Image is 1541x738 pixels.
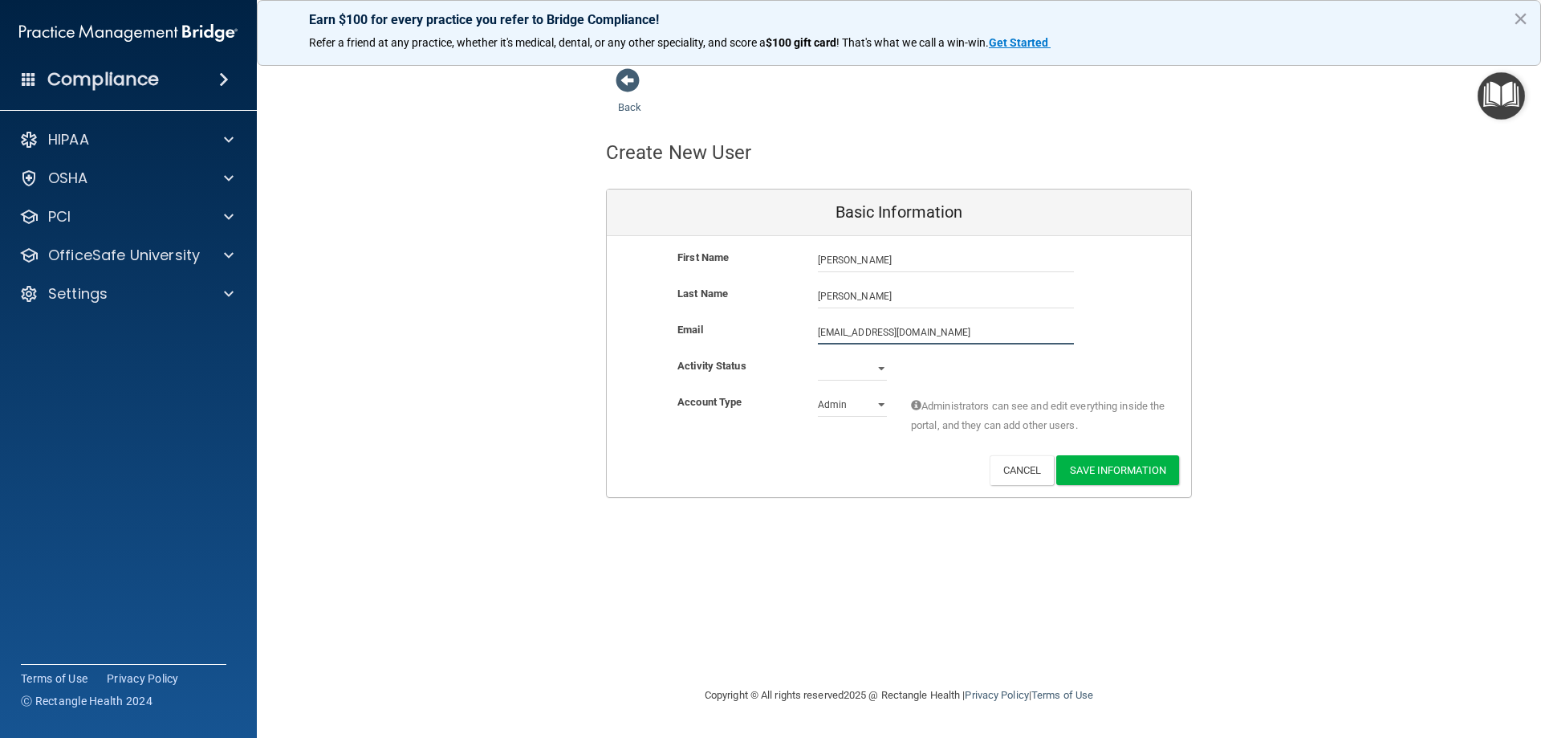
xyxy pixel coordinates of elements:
[19,130,234,149] a: HIPAA
[309,12,1489,27] p: Earn $100 for every practice you refer to Bridge Compliance!
[48,169,88,188] p: OSHA
[677,251,729,263] b: First Name
[21,671,87,687] a: Terms of Use
[19,284,234,304] a: Settings
[1056,455,1179,485] button: Save Information
[836,36,989,49] span: ! That's what we call a win-win.
[607,190,1191,236] div: Basic Information
[48,246,200,265] p: OfficeSafe University
[1478,72,1525,120] button: Open Resource Center
[48,284,108,304] p: Settings
[766,36,836,49] strong: $100 gift card
[618,82,641,113] a: Back
[309,36,766,49] span: Refer a friend at any practice, whether it's medical, dental, or any other speciality, and score a
[19,169,234,188] a: OSHA
[48,130,89,149] p: HIPAA
[677,324,703,336] b: Email
[47,68,159,91] h4: Compliance
[606,142,752,163] h4: Create New User
[606,670,1192,721] div: Copyright © All rights reserved 2025 @ Rectangle Health | |
[990,455,1055,485] button: Cancel
[677,287,728,300] b: Last Name
[989,36,1051,49] a: Get Started
[677,360,746,372] b: Activity Status
[911,397,1167,435] span: Administrators can see and edit everything inside the portal, and they can add other users.
[19,246,234,265] a: OfficeSafe University
[989,36,1048,49] strong: Get Started
[48,207,71,226] p: PCI
[1031,689,1093,701] a: Terms of Use
[1513,6,1528,31] button: Close
[21,693,152,709] span: Ⓒ Rectangle Health 2024
[965,689,1028,701] a: Privacy Policy
[19,207,234,226] a: PCI
[677,396,742,408] b: Account Type
[107,671,179,687] a: Privacy Policy
[19,17,238,49] img: PMB logo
